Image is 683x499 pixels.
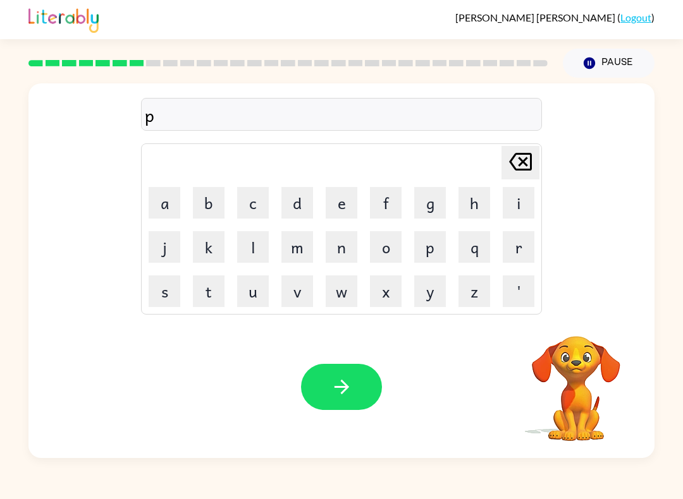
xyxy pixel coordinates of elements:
button: t [193,275,225,307]
button: d [281,187,313,219]
button: z [458,275,490,307]
div: p [145,102,538,128]
button: l [237,231,269,263]
button: y [414,275,446,307]
button: e [326,187,357,219]
img: Literably [28,5,99,33]
button: v [281,275,313,307]
button: c [237,187,269,219]
button: r [503,231,534,263]
button: o [370,231,402,263]
button: x [370,275,402,307]
button: w [326,275,357,307]
button: s [149,275,180,307]
button: h [458,187,490,219]
button: ' [503,275,534,307]
button: i [503,187,534,219]
button: m [281,231,313,263]
button: k [193,231,225,263]
div: ( ) [455,11,655,23]
button: Pause [563,49,655,78]
button: q [458,231,490,263]
span: [PERSON_NAME] [PERSON_NAME] [455,11,617,23]
button: u [237,275,269,307]
button: a [149,187,180,219]
button: b [193,187,225,219]
button: j [149,231,180,263]
button: n [326,231,357,263]
button: g [414,187,446,219]
video: Your browser must support playing .mp4 files to use Literably. Please try using another browser. [513,316,639,443]
button: f [370,187,402,219]
button: p [414,231,446,263]
a: Logout [620,11,651,23]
